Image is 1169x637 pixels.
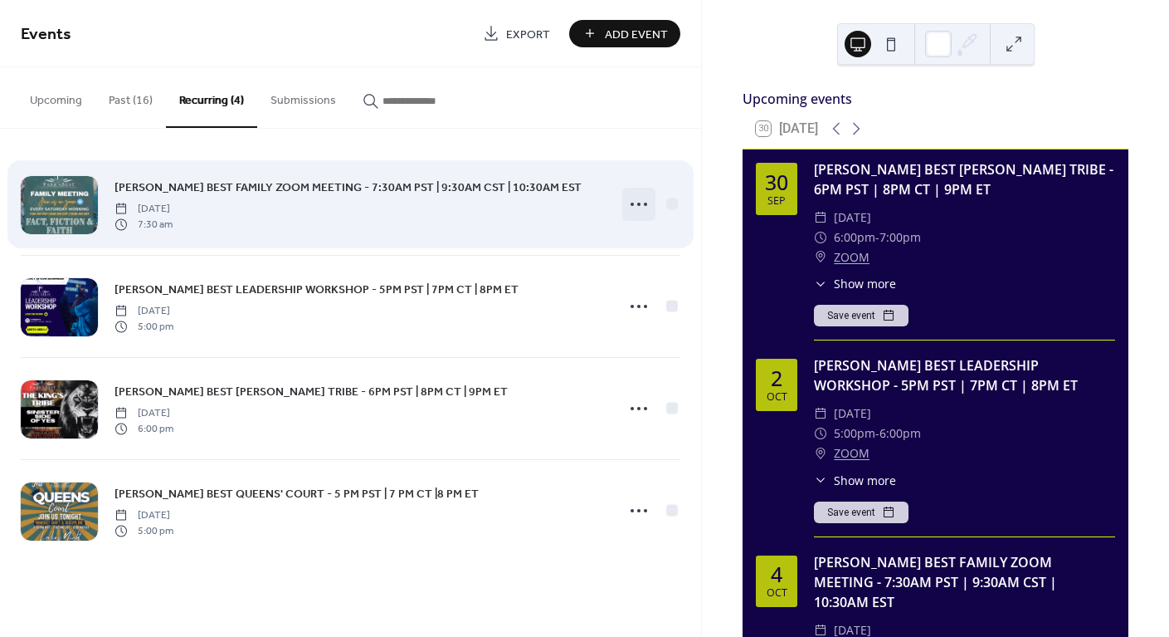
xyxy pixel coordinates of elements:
div: [PERSON_NAME] BEST LEADERSHIP WORKSHOP - 5PM PST | 7PM CT | 8PM ET [814,355,1115,395]
span: [PERSON_NAME] BEST FAMILY ZOOM MEETING - 7:30AM PST | 9:30AM CST | 10:30AM EST [114,179,582,197]
button: Upcoming [17,67,95,126]
span: 5:00 pm [114,523,173,538]
div: 2 [771,368,782,389]
button: Save event [814,305,908,326]
a: [PERSON_NAME] BEST [PERSON_NAME] TRIBE - 6PM PST | 8PM CT | 9PM ET [114,382,508,401]
span: Show more [834,275,896,292]
div: ​ [814,424,827,443]
div: Upcoming events [743,89,1128,109]
button: Recurring (4) [166,67,257,128]
div: Oct [767,588,787,599]
a: [PERSON_NAME] BEST FAMILY ZOOM MEETING - 7:30AM PST | 9:30AM CST | 10:30AM EST [114,178,582,197]
span: [DATE] [114,202,173,217]
span: [PERSON_NAME] BEST [PERSON_NAME] TRIBE - 6PM PST | 8PM CT | 9PM ET [114,384,508,401]
span: [DATE] [114,508,173,523]
button: Submissions [257,67,349,126]
div: [PERSON_NAME] BEST FAMILY ZOOM MEETING - 7:30AM PST | 9:30AM CST | 10:30AM EST [814,552,1115,612]
div: ​ [814,247,827,267]
a: [PERSON_NAME] BEST LEADERSHIP WORKSHOP - 5PM PST | 7PM CT | 8PM ET [114,280,519,299]
div: ​ [814,472,827,489]
button: Add Event [569,20,680,47]
span: Add Event [605,26,668,43]
span: 5:00pm [834,424,875,443]
div: 4 [771,564,782,585]
div: ​ [814,208,827,228]
button: Past (16) [95,67,166,126]
a: ZOOM [834,247,869,267]
div: Oct [767,392,787,403]
span: - [875,424,879,443]
span: Events [21,18,71,51]
div: ​ [814,228,827,247]
span: Export [506,26,550,43]
span: [DATE] [834,404,871,424]
div: ​ [814,443,827,463]
div: [PERSON_NAME] BEST [PERSON_NAME] TRIBE - 6PM PST | 8PM CT | 9PM ET [814,159,1115,199]
a: ZOOM [834,443,869,463]
span: [DATE] [834,208,871,228]
span: [PERSON_NAME] BEST QUEENS' COURT - 5 PM PST | 7 PM CT |8 PM ET [114,486,479,503]
span: [DATE] [114,304,173,319]
span: [DATE] [114,406,173,421]
span: 7:30 am [114,217,173,232]
span: [PERSON_NAME] BEST LEADERSHIP WORKSHOP - 5PM PST | 7PM CT | 8PM ET [114,282,519,299]
div: Sep [767,196,786,207]
div: 30 [765,172,788,193]
span: Show more [834,472,896,489]
button: ​Show more [814,472,896,489]
span: 6:00pm [834,228,875,247]
span: 6:00 pm [114,421,173,436]
span: 6:00pm [879,424,921,443]
button: Save event [814,502,908,523]
div: ​ [814,275,827,292]
span: 7:00pm [879,228,921,247]
span: - [875,228,879,247]
a: [PERSON_NAME] BEST QUEENS' COURT - 5 PM PST | 7 PM CT |8 PM ET [114,484,479,503]
button: ​Show more [814,275,896,292]
div: ​ [814,404,827,424]
span: 5:00 pm [114,319,173,334]
a: Export [470,20,563,47]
